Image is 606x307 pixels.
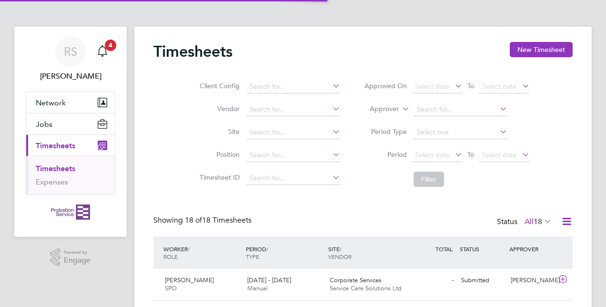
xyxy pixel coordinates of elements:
[497,215,554,229] div: Status
[414,103,507,116] input: Search for...
[356,104,399,114] label: Approver
[457,240,507,257] div: STATUS
[414,172,444,187] button: Filter
[64,248,91,256] span: Powered by
[408,273,457,288] div: -
[340,245,342,253] span: /
[26,205,115,220] a: Go to home page
[197,150,240,159] label: Position
[36,98,66,107] span: Network
[50,248,91,266] a: Powered byEngage
[246,126,340,139] input: Search for...
[64,256,91,265] span: Engage
[197,82,240,90] label: Client Config
[93,36,112,67] a: 4
[105,40,116,51] span: 4
[330,284,402,292] span: Service Care Solutions Ltd
[246,80,340,93] input: Search for...
[26,36,115,82] a: RS[PERSON_NAME]
[36,120,52,129] span: Jobs
[435,245,453,253] span: TOTAL
[246,253,259,260] span: TYPE
[36,141,75,150] span: Timesheets
[330,276,382,284] span: Corporate Services
[465,148,477,161] span: To
[26,71,115,82] span: Rebecca Smalls
[525,217,552,226] label: All
[163,253,178,260] span: ROLE
[326,240,408,265] div: SITE
[266,245,268,253] span: /
[26,156,115,194] div: Timesheets
[507,240,556,257] div: APPROVER
[465,80,477,92] span: To
[153,215,253,225] div: Showing
[247,276,291,284] span: [DATE] - [DATE]
[197,104,240,113] label: Vendor
[534,217,542,226] span: 18
[482,151,516,159] span: Select date
[26,92,115,113] button: Network
[165,284,177,292] span: SPO
[26,113,115,134] button: Jobs
[364,82,407,90] label: Approved On
[185,215,252,225] span: 18 Timesheets
[364,150,407,159] label: Period
[414,126,507,139] input: Select one
[328,253,352,260] span: VENDOR
[36,177,68,186] a: Expenses
[185,215,202,225] span: 18 of
[482,82,516,91] span: Select date
[246,172,340,185] input: Search for...
[161,240,243,265] div: WORKER
[188,245,190,253] span: /
[507,273,556,288] div: [PERSON_NAME]
[153,42,232,61] h2: Timesheets
[364,127,407,136] label: Period Type
[197,127,240,136] label: Site
[26,135,115,156] button: Timesheets
[415,151,449,159] span: Select date
[510,42,573,57] button: New Timesheet
[243,240,326,265] div: PERIOD
[457,273,507,288] div: Submitted
[14,27,127,237] nav: Main navigation
[165,276,214,284] span: [PERSON_NAME]
[415,82,449,91] span: Select date
[197,173,240,182] label: Timesheet ID
[64,45,77,58] span: RS
[36,164,75,173] a: Timesheets
[246,149,340,162] input: Search for...
[246,103,340,116] input: Search for...
[51,205,90,220] img: probationservice-logo-retina.png
[247,284,268,292] span: Manual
